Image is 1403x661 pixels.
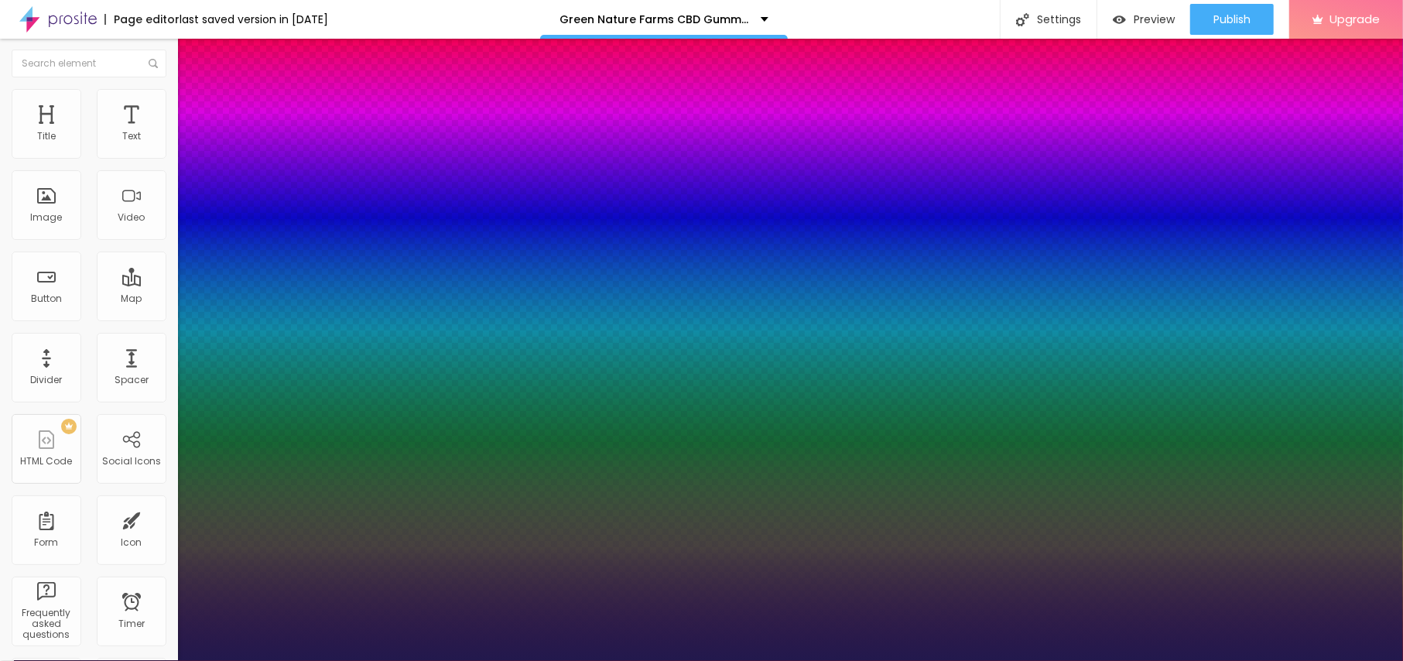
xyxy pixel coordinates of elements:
[121,293,142,304] div: Map
[1134,13,1175,26] span: Preview
[149,59,158,68] img: Icone
[31,375,63,385] div: Divider
[1329,12,1380,26] span: Upgrade
[1097,4,1190,35] button: Preview
[31,212,63,223] div: Image
[37,131,56,142] div: Title
[1113,13,1126,26] img: view-1.svg
[122,131,141,142] div: Text
[104,14,180,25] div: Page editor
[118,618,145,629] div: Timer
[15,608,77,641] div: Frequently asked questions
[31,293,62,304] div: Button
[35,537,59,548] div: Form
[12,50,166,77] input: Search element
[559,14,749,25] p: Green Nature Farms CBD Gummies
[121,537,142,548] div: Icon
[1190,4,1274,35] button: Publish
[102,456,161,467] div: Social Icons
[21,456,73,467] div: HTML Code
[118,212,145,223] div: Video
[115,375,149,385] div: Spacer
[180,14,328,25] div: last saved version in [DATE]
[1016,13,1029,26] img: Icone
[1213,13,1251,26] span: Publish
